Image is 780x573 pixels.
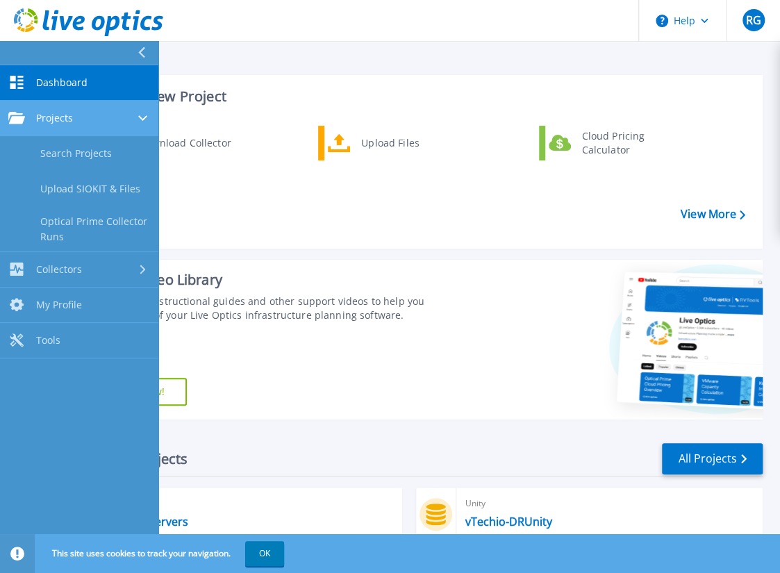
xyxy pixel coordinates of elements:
div: Upload Files [354,129,457,157]
a: vTechio-DRUnity [465,515,551,529]
span: Optical Prime [105,496,395,511]
button: OK [245,541,284,566]
a: View More [681,208,745,221]
div: Find tutorials, instructional guides and other support videos to help you make the most of your L... [81,294,441,322]
a: Download Collector [98,126,240,160]
span: RG [745,15,761,26]
span: Collectors [36,263,82,276]
div: Cloud Pricing Calculator [574,129,677,157]
a: Upload Files [318,126,460,160]
a: All Projects [662,443,763,474]
div: Support Video Library [81,271,441,289]
span: Unity [465,496,754,511]
span: Tools [36,334,60,347]
span: This site uses cookies to track your navigation. [38,541,284,566]
span: My Profile [36,299,82,311]
div: Download Collector [132,129,237,157]
a: Cloud Pricing Calculator [539,126,681,160]
span: Dashboard [36,76,88,89]
span: Projects [36,112,73,124]
h3: Start a New Project [99,89,745,104]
